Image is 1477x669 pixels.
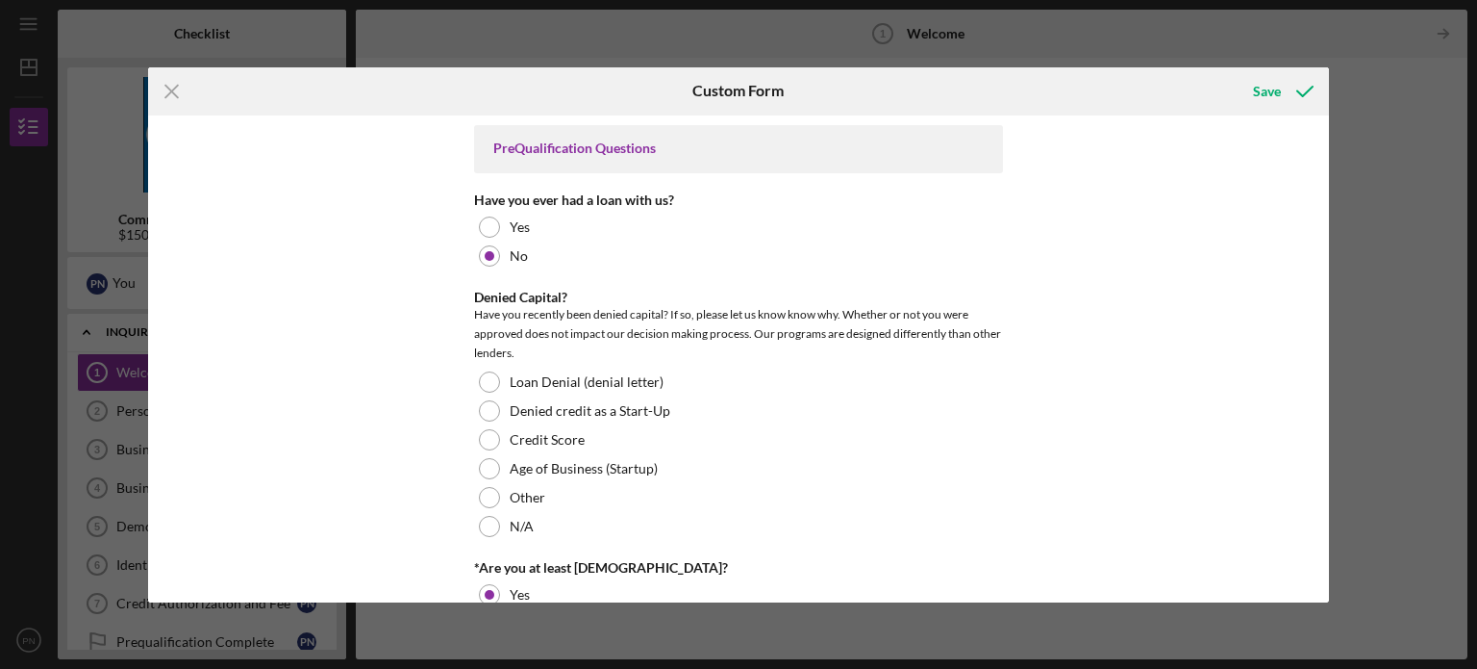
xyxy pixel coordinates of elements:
[474,305,1003,363] div: Have you recently been denied capital? If so, please let us know know why. Whether or not you wer...
[510,374,663,390] label: Loan Denial (denial letter)
[510,219,530,235] label: Yes
[510,248,528,264] label: No
[474,560,1003,576] div: *Are you at least [DEMOGRAPHIC_DATA]?
[493,141,984,156] div: PreQualification Questions
[510,519,534,534] label: N/A
[510,587,530,603] label: Yes
[1234,72,1329,111] button: Save
[510,490,545,505] label: Other
[474,193,1003,208] div: Have you ever had a loan with us?
[474,290,1003,305] div: Denied Capital?
[1253,72,1281,111] div: Save
[692,82,784,99] h6: Custom Form
[510,403,670,419] label: Denied credit as a Start-Up
[510,432,585,448] label: Credit Score
[510,461,658,476] label: Age of Business (Startup)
